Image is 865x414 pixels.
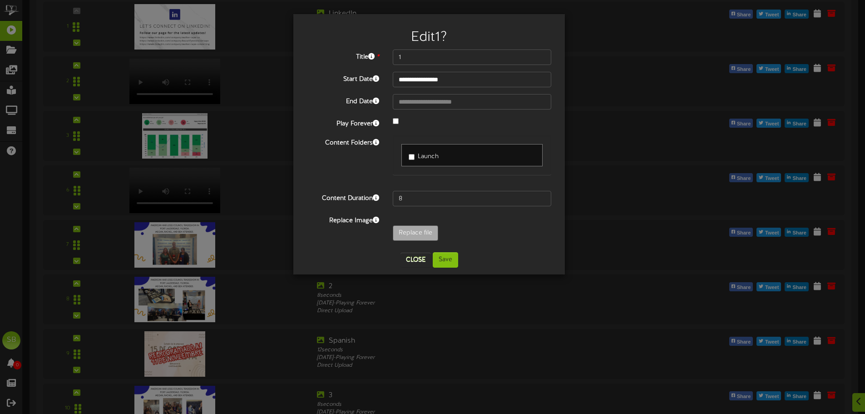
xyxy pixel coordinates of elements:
button: Save [433,252,458,268]
label: Content Duration [300,191,386,203]
label: End Date [300,94,386,106]
button: Close [400,253,431,267]
input: Launch [409,154,415,160]
label: Content Folders [300,135,386,148]
input: Title [393,50,551,65]
h2: Edit 1 ? [307,30,551,45]
input: 15 [393,191,551,206]
label: Play Forever [300,116,386,129]
label: Title [300,50,386,62]
label: Start Date [300,72,386,84]
span: Launch [418,153,439,160]
label: Replace Image [300,213,386,225]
